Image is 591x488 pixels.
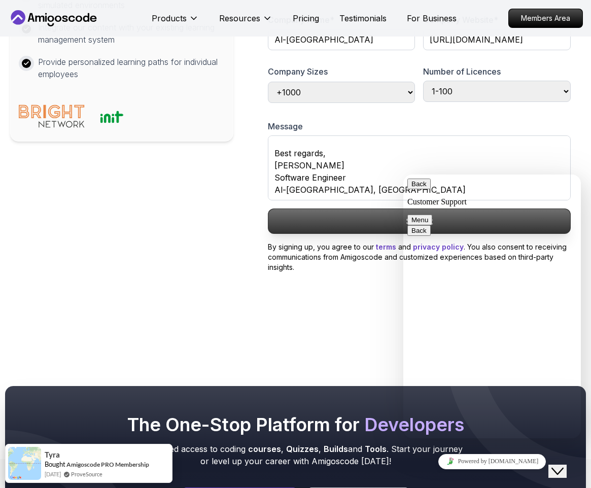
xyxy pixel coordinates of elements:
p: Get unlimited access to coding , , and . Start your journey or level up your career with Amigosco... [125,443,466,467]
button: Submit [268,208,571,234]
button: Products [152,12,199,32]
a: terms [376,242,396,251]
p: Provide personalized learning paths for individual employees [38,56,225,80]
iframe: chat widget [548,447,581,478]
label: Message [268,121,303,131]
label: Number of Licences [423,66,501,77]
span: Tools [365,444,387,454]
span: courses [248,444,281,454]
input: company.com [423,29,571,50]
span: Tyra [45,450,60,459]
h2: The One-Stop Platform for [125,414,466,435]
input: company [268,29,415,50]
button: Resources [219,12,272,32]
span: Bought [45,460,65,468]
p: Members Area [509,9,582,27]
iframe: chat widget [403,450,581,473]
img: provesource social proof notification image [8,447,41,480]
iframe: chat widget [403,175,581,438]
p: Products [152,12,187,24]
label: Company Sizes [268,66,328,77]
span: Quizzes [286,444,319,454]
a: Pricing [293,12,319,24]
a: ProveSource [71,470,102,478]
span: Builds [324,444,348,454]
a: Members Area [508,9,583,28]
span: Developers [364,413,464,436]
p: Submit [268,209,570,233]
p: Resources [219,12,260,24]
span: [DATE] [45,470,61,478]
a: Testimonials [339,12,387,24]
a: For Business [407,12,457,24]
a: Amigoscode PRO Membership [66,461,149,468]
p: By signing up, you agree to our and . You also consent to receiving communications from Amigoscod... [268,242,571,272]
